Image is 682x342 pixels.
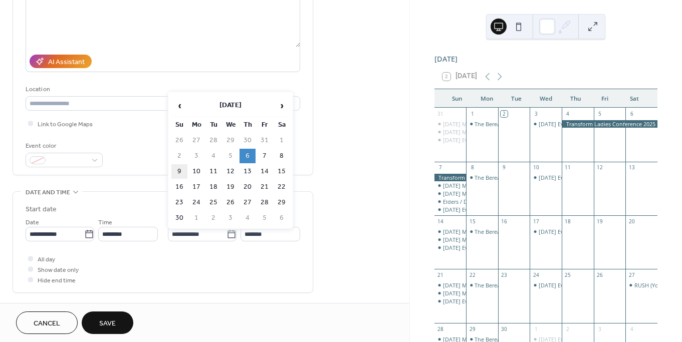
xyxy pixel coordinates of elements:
[171,164,187,179] td: 9
[434,206,467,213] div: Sunday Evening Worship
[562,120,657,128] div: Transform Ladies Conference 2025
[205,195,221,210] td: 25
[466,281,498,289] div: The Bereans Bible Study
[437,111,444,118] div: 31
[171,149,187,163] td: 2
[596,164,603,171] div: 12
[434,236,467,243] div: Sunday Morning Worship
[590,89,620,108] div: Fri
[434,174,467,181] div: Transform Ladies Conference 2025
[257,118,273,132] th: Fr
[628,111,635,118] div: 6
[171,195,187,210] td: 23
[443,281,562,289] div: [DATE] Morning [DEMOGRAPHIC_DATA] Study
[434,289,467,297] div: Sunday Morning Worship
[596,218,603,225] div: 19
[188,149,204,163] td: 3
[437,325,444,332] div: 28
[222,133,239,148] td: 29
[628,325,635,332] div: 4
[274,180,290,194] td: 22
[26,84,298,95] div: Location
[443,228,562,235] div: [DATE] Morning [DEMOGRAPHIC_DATA] Study
[501,272,508,279] div: 23
[26,187,70,198] span: Date and time
[469,164,476,171] div: 8
[437,164,444,171] div: 7
[466,120,498,128] div: The Bereans Bible Study
[565,325,572,332] div: 2
[442,89,472,108] div: Sun
[530,281,562,289] div: Wednesday Evening Worship
[443,244,505,251] div: [DATE] Evening Worship
[533,164,540,171] div: 10
[240,211,256,225] td: 4
[434,198,467,205] div: Elders / Deacons Meeting
[222,164,239,179] td: 12
[443,136,505,144] div: [DATE] Evening Worship
[434,136,467,144] div: Sunday Evening Worship
[628,272,635,279] div: 27
[530,120,562,128] div: Wednesday Evening Worship
[257,195,273,210] td: 28
[434,182,467,189] div: Sunday Morning Bible Study
[274,118,290,132] th: Sa
[240,118,256,132] th: Th
[533,272,540,279] div: 24
[565,272,572,279] div: 25
[171,211,187,225] td: 30
[30,55,92,68] button: AI Assistant
[469,218,476,225] div: 15
[501,218,508,225] div: 16
[205,180,221,194] td: 18
[257,164,273,179] td: 14
[222,195,239,210] td: 26
[501,325,508,332] div: 30
[625,281,657,289] div: RUSH (Youth)
[98,217,112,228] span: Time
[274,96,289,116] span: ›
[34,318,60,329] span: Cancel
[171,118,187,132] th: Su
[475,281,584,289] div: The Bereans [DEMOGRAPHIC_DATA] Study
[205,133,221,148] td: 28
[539,120,601,128] div: [DATE] Evening Worship
[222,211,239,225] td: 3
[171,180,187,194] td: 16
[475,174,584,181] div: The Bereans [DEMOGRAPHIC_DATA] Study
[434,128,467,136] div: Sunday Morning Worship
[274,195,290,210] td: 29
[274,149,290,163] td: 8
[596,272,603,279] div: 26
[620,89,649,108] div: Sat
[434,120,467,128] div: Sunday Morning Bible Study
[240,164,256,179] td: 13
[257,133,273,148] td: 31
[434,190,467,197] div: Sunday Morning Worship
[565,111,572,118] div: 4
[82,311,133,334] button: Save
[437,218,444,225] div: 14
[222,118,239,132] th: We
[539,174,601,181] div: [DATE] Evening Worship
[533,218,540,225] div: 17
[443,236,507,243] div: [DATE] Morning Worship
[596,325,603,332] div: 3
[469,111,476,118] div: 1
[443,198,508,205] div: Elders / Deacons Meeting
[26,141,101,151] div: Event color
[188,95,273,117] th: [DATE]
[222,180,239,194] td: 19
[274,133,290,148] td: 1
[240,180,256,194] td: 20
[475,120,584,128] div: The Bereans [DEMOGRAPHIC_DATA] Study
[38,254,55,265] span: All day
[466,174,498,181] div: The Bereans Bible Study
[561,89,590,108] div: Thu
[472,89,502,108] div: Mon
[205,211,221,225] td: 2
[26,217,39,228] span: Date
[443,120,562,128] div: [DATE] Morning [DEMOGRAPHIC_DATA] Study
[38,275,76,286] span: Hide end time
[466,228,498,235] div: The Bereans Bible Study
